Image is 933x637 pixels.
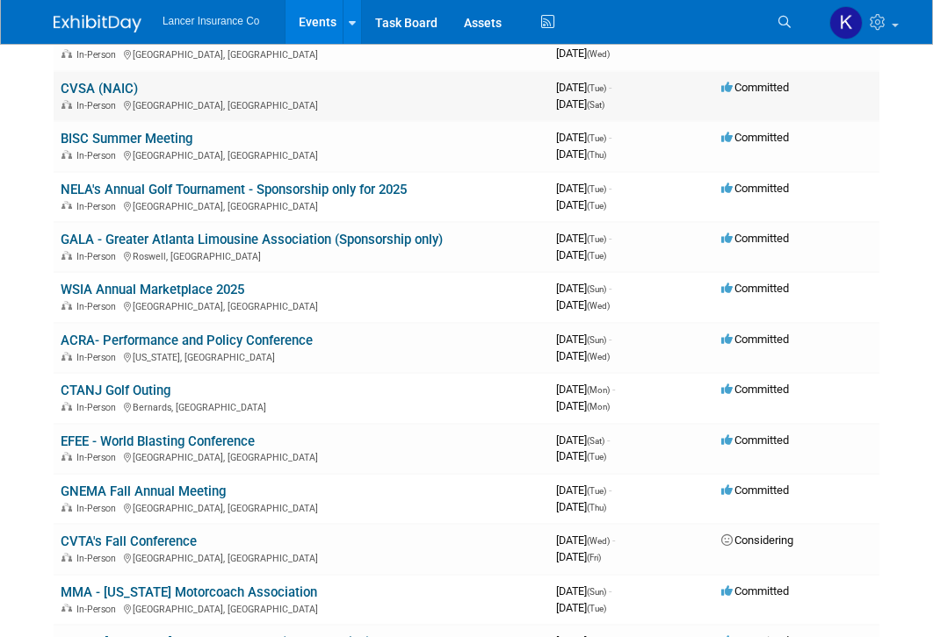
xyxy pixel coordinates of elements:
[556,349,610,362] span: [DATE]
[612,533,615,547] span: -
[609,282,611,295] span: -
[556,182,611,195] span: [DATE]
[61,201,72,210] img: In-Person Event
[76,503,121,514] span: In-Person
[61,49,72,58] img: In-Person Event
[607,433,610,447] span: -
[61,399,542,413] div: Bernards, [GEOGRAPHIC_DATA]
[721,433,789,447] span: Committed
[61,433,255,449] a: EFEE - World Blasting Conference
[556,383,615,396] span: [DATE]
[61,452,72,461] img: In-Person Event
[556,47,610,60] span: [DATE]
[587,385,610,395] span: (Mon)
[587,352,610,361] span: (Wed)
[61,533,197,549] a: CVTA's Fall Conference
[587,184,606,194] span: (Tue)
[61,131,192,147] a: BISC Summer Meeting
[61,352,72,361] img: In-Person Event
[587,604,606,613] span: (Tue)
[61,449,542,463] div: [GEOGRAPHIC_DATA], [GEOGRAPHIC_DATA]
[76,100,121,111] span: In-Person
[587,301,610,311] span: (Wed)
[556,248,606,261] span: [DATE]
[721,383,789,396] span: Committed
[609,483,611,497] span: -
[587,133,606,143] span: (Tue)
[609,182,611,195] span: -
[609,232,611,245] span: -
[61,553,72,562] img: In-Person Event
[587,335,606,345] span: (Sun)
[556,533,615,547] span: [DATE]
[76,553,121,564] span: In-Person
[76,352,121,363] span: In-Person
[61,483,226,499] a: GNEMA Fall Annual Meeting
[587,486,606,496] span: (Tue)
[61,198,542,212] div: [GEOGRAPHIC_DATA], [GEOGRAPHIC_DATA]
[61,182,407,197] a: NELA's Annual Golf Tournament - Sponsorship only for 2025
[556,399,610,412] span: [DATE]
[61,402,72,411] img: In-Person Event
[556,333,611,346] span: [DATE]
[61,232,443,247] a: GALA - Greater Atlanta Limousine Association (Sponsorship only)
[587,234,606,244] span: (Tue)
[556,147,606,161] span: [DATE]
[61,47,542,61] div: [GEOGRAPHIC_DATA], [GEOGRAPHIC_DATA]
[556,282,611,295] span: [DATE]
[556,198,606,211] span: [DATE]
[61,500,542,514] div: [GEOGRAPHIC_DATA], [GEOGRAPHIC_DATA]
[61,81,138,97] a: CVSA (NAIC)
[76,201,121,212] span: In-Person
[61,604,72,612] img: In-Person Event
[721,232,789,245] span: Committed
[721,333,789,346] span: Committed
[612,383,615,396] span: -
[721,182,789,195] span: Committed
[61,601,542,615] div: [GEOGRAPHIC_DATA], [GEOGRAPHIC_DATA]
[721,483,789,497] span: Committed
[556,500,606,513] span: [DATE]
[829,6,863,39] img: Kimberly Ochs
[61,550,542,564] div: [GEOGRAPHIC_DATA], [GEOGRAPHIC_DATA]
[76,301,121,312] span: In-Person
[556,433,610,447] span: [DATE]
[61,147,542,161] div: [GEOGRAPHIC_DATA], [GEOGRAPHIC_DATA]
[587,452,606,462] span: (Tue)
[61,333,313,348] a: ACRA- Performance and Policy Conference
[54,15,141,32] img: ExhibitDay
[76,452,121,463] span: In-Person
[556,131,611,144] span: [DATE]
[556,449,606,462] span: [DATE]
[609,81,611,94] span: -
[587,83,606,93] span: (Tue)
[61,248,542,262] div: Roswell, [GEOGRAPHIC_DATA]
[163,15,259,27] span: Lancer Insurance Co
[61,503,72,512] img: In-Person Event
[76,604,121,615] span: In-Person
[61,282,244,297] a: WSIA Annual Marketplace 2025
[61,100,72,109] img: In-Person Event
[61,31,99,47] a: NAMO
[61,584,317,600] a: MMA - [US_STATE] Motorcoach Association
[556,483,611,497] span: [DATE]
[721,131,789,144] span: Committed
[556,81,611,94] span: [DATE]
[587,402,610,412] span: (Mon)
[609,584,611,598] span: -
[721,584,789,598] span: Committed
[76,251,121,262] span: In-Person
[587,100,604,110] span: (Sat)
[61,150,72,159] img: In-Person Event
[587,436,604,446] span: (Sat)
[61,349,542,363] div: [US_STATE], [GEOGRAPHIC_DATA]
[76,49,121,61] span: In-Person
[556,584,611,598] span: [DATE]
[587,251,606,261] span: (Tue)
[587,553,601,562] span: (Fri)
[556,601,606,614] span: [DATE]
[76,402,121,413] span: In-Person
[609,131,611,144] span: -
[587,503,606,512] span: (Thu)
[587,49,610,59] span: (Wed)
